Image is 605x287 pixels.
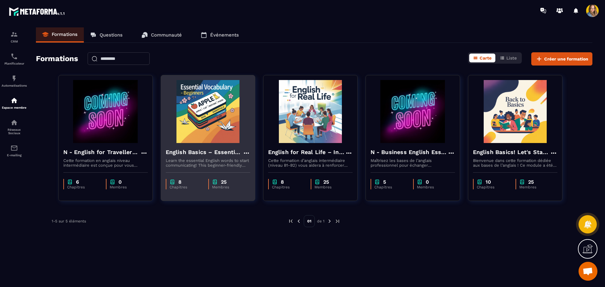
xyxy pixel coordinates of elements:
img: chapter [170,179,175,185]
p: 01 [304,215,315,227]
p: Bienvenue dans cette formation dédiée aux bases de l’anglais ! Ce module a été conçu pour les déb... [473,158,557,168]
p: Communauté [151,32,182,38]
span: Créer une formation [544,56,588,62]
a: formation-backgroundEnglish Basics! Let's Start English.Bienvenue dans cette formation dédiée aux... [468,75,570,209]
img: chapter [212,179,218,185]
img: scheduler [10,53,18,60]
p: Questions [100,32,123,38]
a: Événements [194,27,245,43]
p: Chapitres [272,185,304,189]
h2: Formations [36,52,78,66]
p: Membres [314,185,346,189]
a: emailemailE-mailing [2,140,27,162]
img: chapter [110,179,115,185]
img: prev [288,218,294,224]
img: prev [296,218,302,224]
a: formationformationCRM [2,26,27,48]
a: automationsautomationsAutomatisations [2,70,27,92]
p: 8 [281,179,284,185]
p: 5 [383,179,386,185]
p: Cette formation en anglais niveau intermédiaire est conçue pour vous rendre à l’aise à l’étranger... [63,158,148,168]
span: Carte [480,55,492,60]
p: CRM [2,40,27,43]
img: formation [10,31,18,38]
p: Événements [210,32,239,38]
p: 0 [426,179,429,185]
p: Membres [417,185,449,189]
p: 25 [221,179,227,185]
button: Créer une formation [531,52,592,66]
img: formation-background [63,80,148,143]
img: chapter [519,179,525,185]
p: Membres [110,185,141,189]
img: next [335,218,340,224]
h4: N - English for Travellers – Intermediate Level [63,148,140,157]
p: 10 [486,179,491,185]
button: Liste [496,54,521,62]
p: Automatisations [2,84,27,87]
p: 1-5 sur 5 éléments [52,219,86,223]
p: Cette formation d’anglais intermédiaire (niveau B1-B2) vous aidera à renforcer votre grammaire, e... [268,158,353,168]
button: Carte [469,54,495,62]
a: automationsautomationsEspace membre [2,92,27,114]
p: Chapitres [170,185,202,189]
img: next [327,218,332,224]
a: Formations [36,27,84,43]
p: Chapitres [67,185,100,189]
img: formation-background [166,80,250,143]
p: Chapitres [477,185,509,189]
h4: English Basics! Let's Start English. [473,148,550,157]
div: Ouvrir le chat [579,262,597,281]
a: formation-backgroundN - English for Travellers – Intermediate LevelCette formation en anglais niv... [58,75,161,209]
img: social-network [10,119,18,126]
img: chapter [374,179,380,185]
p: Espace membre [2,106,27,109]
a: formation-backgroundN - Business English Essentials – Communicate with ConfidenceMaîtrisez les ba... [366,75,468,209]
a: formation-backgroundEnglish Basics – Essential Vocabulary for BeginnersLearn the essential Englis... [161,75,263,209]
a: social-networksocial-networkRéseaux Sociaux [2,114,27,140]
img: chapter [314,179,320,185]
p: Maîtrisez les bases de l’anglais professionnel pour échanger efficacement par e-mail, téléphone, ... [371,158,455,168]
img: formation-background [473,80,557,143]
a: Questions [84,27,129,43]
a: formation-backgroundEnglish for Real Life – Intermediate LevelCette formation d’anglais intermédi... [263,75,366,209]
img: automations [10,75,18,82]
h4: N - Business English Essentials – Communicate with Confidence [371,148,447,157]
img: chapter [477,179,482,185]
p: E-mailing [2,153,27,157]
h4: English Basics – Essential Vocabulary for Beginners [166,148,243,157]
p: 25 [528,179,534,185]
img: chapter [417,179,423,185]
a: Communauté [135,27,188,43]
a: schedulerschedulerPlanificateur [2,48,27,70]
span: Liste [506,55,517,60]
p: 6 [76,179,79,185]
p: de 1 [317,219,325,224]
p: Learn the essential English words to start communicating! This beginner-friendly course will help... [166,158,250,168]
img: formation-background [371,80,455,143]
img: chapter [272,179,278,185]
p: Membres [519,185,551,189]
p: 8 [178,179,181,185]
p: Formations [52,32,78,37]
p: Membres [212,185,244,189]
p: Chapitres [374,185,407,189]
p: Réseaux Sociaux [2,128,27,135]
img: formation-background [268,80,353,143]
p: Planificateur [2,62,27,65]
h4: English for Real Life – Intermediate Level [268,148,345,157]
p: 0 [118,179,122,185]
p: 25 [323,179,329,185]
img: email [10,144,18,152]
img: logo [9,6,66,17]
img: automations [10,97,18,104]
img: chapter [67,179,73,185]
